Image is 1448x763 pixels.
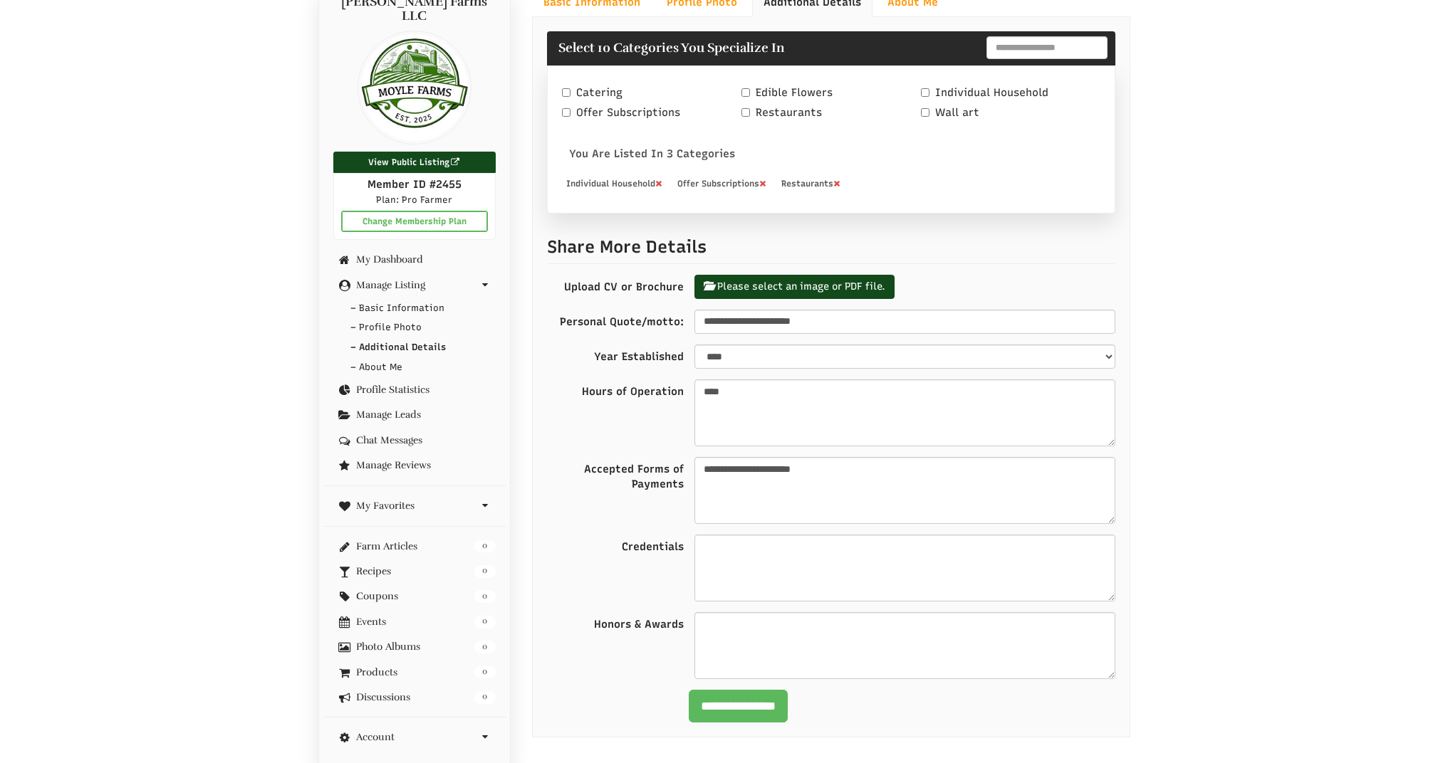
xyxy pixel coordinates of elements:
input: Offer Subscriptions [562,108,571,117]
span: Individual Household [562,176,666,191]
a: – Basic Information [323,298,506,319]
input: Catering [562,88,571,97]
label: Catering [562,85,623,100]
h4: Select 10 Categories You Specialize In [547,31,1115,65]
p: You Are Listed In 3 Categories [562,140,1100,169]
a: – About Me [323,357,506,378]
a: 0 Farm Articles [333,541,496,552]
a: Profile Statistics [333,384,496,395]
a: View Public Listing [333,152,496,173]
span: Restaurants [777,176,844,191]
span: 0 [474,590,496,603]
label: Wall art [921,105,979,120]
a: 0 Products [333,667,496,678]
label: Personal Quote/motto: [560,310,684,330]
a: Change Membership Plan [341,211,488,232]
a: 0 Coupons [333,591,496,601]
input: Restaurants [741,108,750,117]
label: Restaurants [741,105,822,120]
a: Account [333,732,496,742]
a: 0 Photo Albums [333,641,496,652]
a: Manage Listing [333,280,496,290]
select: member_listing_details_313-element-10-1 [694,344,1115,369]
a: 0 Discussions [333,692,496,703]
a: 0 Recipes [333,566,496,577]
span: Member ID #2455 [368,178,462,191]
a: 0 Events [333,616,496,627]
a: My Favorites [333,500,496,511]
label: Credentials [622,535,684,554]
label: Year Established [594,344,684,364]
a: Chat Messages [333,435,496,446]
a: Manage Reviews [333,460,496,470]
span: 0 [474,565,496,578]
label: Accepted Forms of Payments [547,457,684,493]
span: 0 [474,641,496,653]
img: pimage 2455 179 photo [358,31,472,144]
a: Manage Leads [333,409,496,420]
span: Offer Subscriptions [673,176,770,191]
span: Plan: Pro Farmer [376,194,452,205]
label: Edible Flowers [741,85,833,100]
p: Share More Details [547,235,1115,263]
input: Edible Flowers [741,88,750,97]
a: My Dashboard [333,254,496,265]
input: Individual Household [921,88,929,97]
a: – Additional Details [323,337,506,358]
label: Upload CV or Brochure [564,275,684,295]
label: Please select an image or PDF file. [694,275,895,299]
span: 0 [474,540,496,553]
input: Wall art [921,108,929,117]
label: Hours of Operation [582,379,684,399]
label: Offer Subscriptions [562,105,680,120]
a: – Profile Photo [323,317,506,338]
span: 0 [474,666,496,679]
label: Individual Household [921,85,1048,100]
span: 0 [474,616,496,628]
label: Honors & Awards [594,612,684,632]
span: 0 [474,691,496,704]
